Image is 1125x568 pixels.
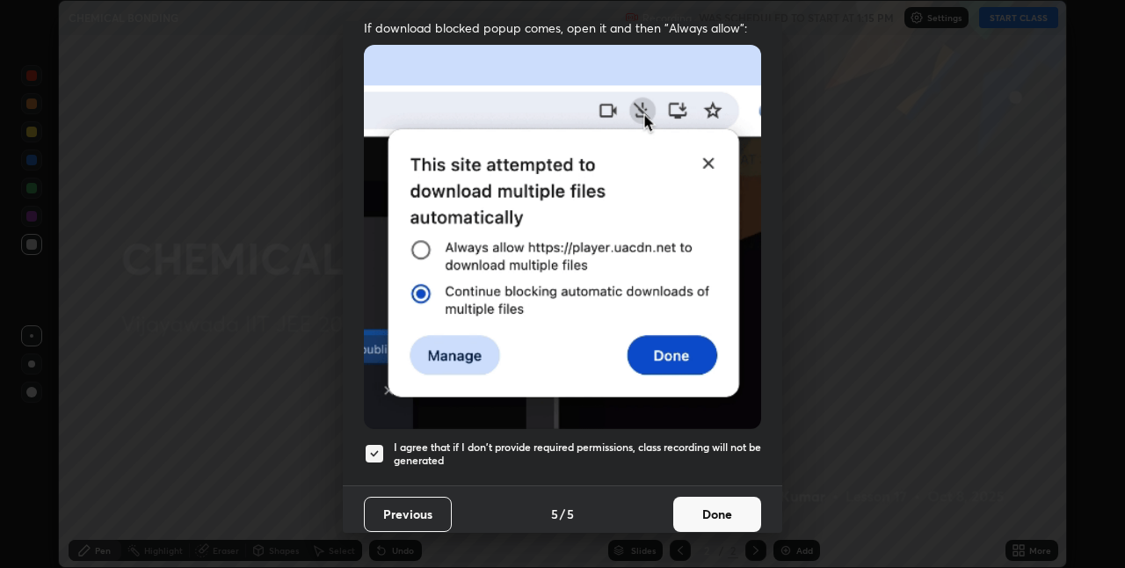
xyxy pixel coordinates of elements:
span: If download blocked popup comes, open it and then "Always allow": [364,19,761,36]
h4: 5 [567,505,574,523]
h5: I agree that if I don't provide required permissions, class recording will not be generated [394,441,761,468]
button: Done [673,497,761,532]
h4: / [560,505,565,523]
h4: 5 [551,505,558,523]
img: downloads-permission-blocked.gif [364,45,761,429]
button: Previous [364,497,452,532]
